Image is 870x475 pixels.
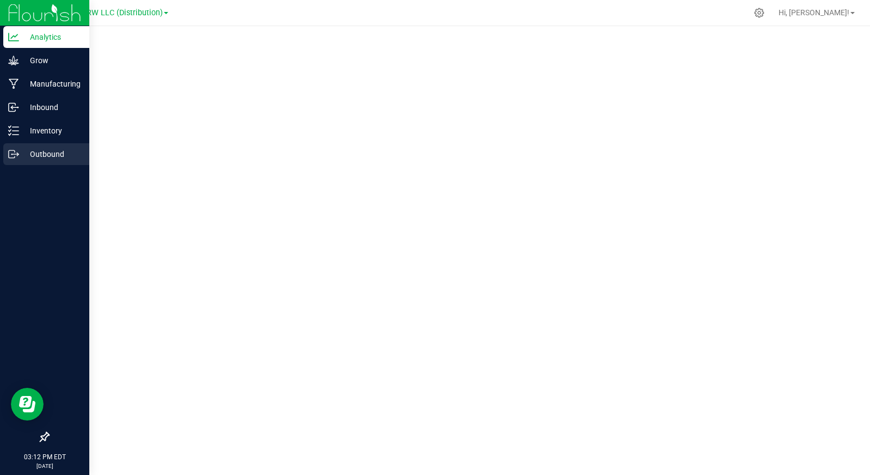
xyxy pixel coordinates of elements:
[19,31,84,44] p: Analytics
[19,77,84,90] p: Manufacturing
[752,8,766,18] div: Manage settings
[11,388,44,421] iframe: Resource center
[19,54,84,67] p: Grow
[8,55,19,66] inline-svg: Grow
[19,101,84,114] p: Inbound
[5,452,84,462] p: 03:12 PM EDT
[779,8,849,17] span: Hi, [PERSON_NAME]!
[8,125,19,136] inline-svg: Inventory
[8,32,19,42] inline-svg: Analytics
[5,462,84,470] p: [DATE]
[8,102,19,113] inline-svg: Inbound
[8,149,19,160] inline-svg: Outbound
[8,78,19,89] inline-svg: Manufacturing
[19,148,84,161] p: Outbound
[19,124,84,137] p: Inventory
[54,8,163,17] span: ZIZ NY GRW LLC (Distribution)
